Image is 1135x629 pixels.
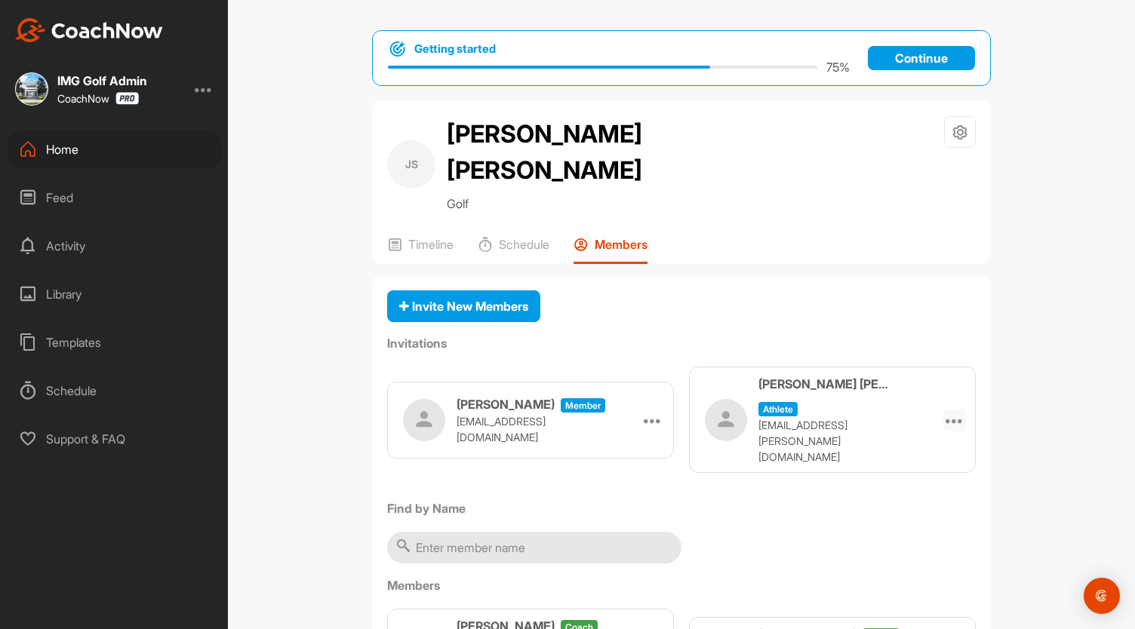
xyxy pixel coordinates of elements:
[8,275,221,313] div: Library
[8,130,221,168] div: Home
[457,413,607,445] p: [EMAIL_ADDRESS][DOMAIN_NAME]
[57,92,139,105] div: CoachNow
[387,499,976,517] label: Find by Name
[408,237,454,252] p: Timeline
[826,58,850,76] p: 75 %
[15,18,163,42] img: CoachNow
[387,140,435,189] div: JS
[399,299,528,314] span: Invite New Members
[8,227,221,265] div: Activity
[8,420,221,458] div: Support & FAQ
[8,324,221,361] div: Templates
[561,398,605,413] span: Member
[595,237,647,252] p: Members
[388,40,407,58] img: bullseye
[403,399,445,441] img: user
[705,399,747,441] img: user
[387,334,976,352] label: Invitations
[457,395,555,413] h3: [PERSON_NAME]
[15,72,48,106] img: square_e24ab7e1e8666c6ba6e3f1b6a9a0c7eb.jpg
[499,237,549,252] p: Schedule
[414,41,496,57] h1: Getting started
[115,92,139,105] img: CoachNow Pro
[1084,578,1120,614] div: Open Intercom Messenger
[387,290,540,323] button: Invite New Members
[758,417,909,465] p: [EMAIL_ADDRESS][PERSON_NAME][DOMAIN_NAME]
[387,532,681,563] input: Enter member name
[758,375,894,393] h3: [PERSON_NAME] [PERSON_NAME]
[387,576,976,594] label: Members
[868,46,975,70] a: Continue
[447,116,651,189] h2: [PERSON_NAME] [PERSON_NAME]
[447,195,651,213] p: Golf
[57,75,147,87] div: IMG Golf Admin
[8,179,221,216] div: Feed
[758,402,798,416] span: athlete
[8,372,221,410] div: Schedule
